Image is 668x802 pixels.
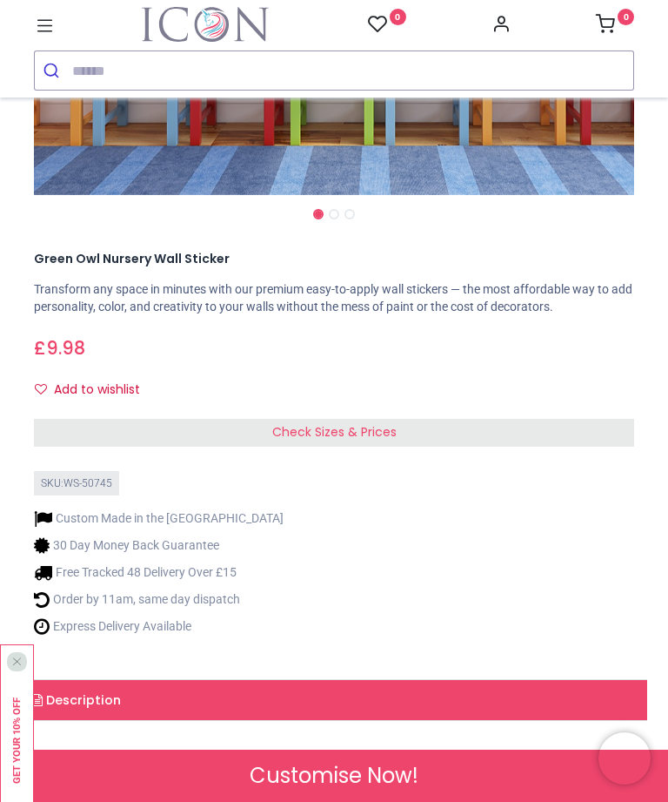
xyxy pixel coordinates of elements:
span: £ [34,336,85,361]
i: Add to wishlist [35,383,47,395]
p: Transform any space in minutes with our premium easy-to-apply wall stickers — the most affordable... [34,281,634,315]
span: Customise Now! [250,761,418,791]
sup: 0 [390,9,406,25]
div: SKU: WS-50745 [34,471,119,496]
li: Free Tracked 48 Delivery Over £15 [34,563,284,582]
img: Icon Wall Stickers [142,7,269,42]
li: Express Delivery Available [34,617,284,636]
li: Order by 11am, same day dispatch [34,590,284,609]
button: Add to wishlistAdd to wishlist [34,375,155,405]
sup: 0 [618,9,634,25]
a: Logo of Icon Wall Stickers [142,7,269,42]
iframe: Brevo live chat [598,732,651,785]
span: Check Sizes & Prices [272,423,397,441]
a: 0 [596,19,634,33]
a: Description [21,680,647,720]
a: Account Info [491,19,511,33]
a: 0 [368,14,406,36]
li: 30 Day Money Back Guarantee [34,536,284,555]
h1: Green Owl Nursery Wall Sticker [34,251,634,268]
li: Custom Made in the [GEOGRAPHIC_DATA] [34,509,284,528]
button: Submit [35,51,72,90]
span: 9.98 [46,335,85,361]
